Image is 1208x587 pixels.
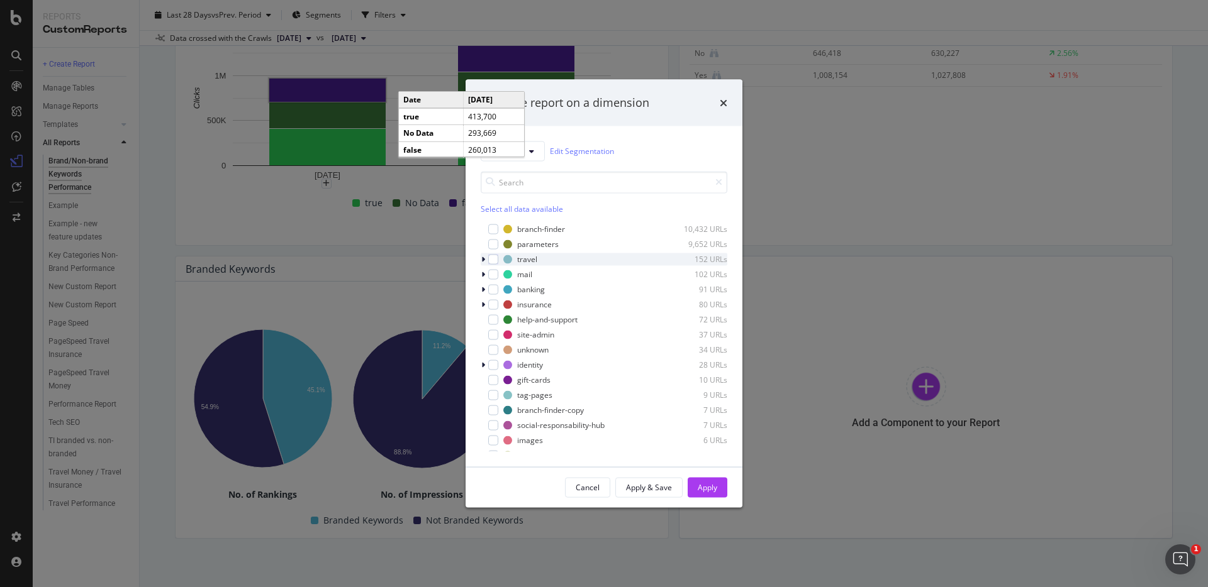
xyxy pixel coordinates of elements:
[666,359,727,370] div: 28 URLs
[565,477,610,497] button: Cancel
[517,239,559,250] div: parameters
[666,284,727,295] div: 91 URLs
[666,314,727,325] div: 72 URLs
[666,375,727,385] div: 10 URLs
[481,171,727,193] input: Search
[688,477,727,497] button: Apply
[517,450,537,461] div: home
[517,299,552,310] div: insurance
[517,284,545,295] div: banking
[666,405,727,415] div: 7 URLs
[666,420,727,431] div: 7 URLs
[666,299,727,310] div: 80 URLs
[666,269,727,280] div: 102 URLs
[1191,544,1201,554] span: 1
[550,145,614,158] a: Edit Segmentation
[666,390,727,400] div: 9 URLs
[517,390,552,400] div: tag-pages
[517,224,565,234] div: branch-finder
[481,203,727,214] div: Select all data available
[481,141,545,161] button: pagetype
[666,450,727,461] div: 1 URL
[666,224,727,234] div: 10,432 URLs
[615,477,683,497] button: Apply & Save
[517,254,537,265] div: travel
[517,344,549,355] div: unknown
[481,95,649,111] div: Filter the report on a dimension
[517,405,584,415] div: branch-finder-copy
[720,95,727,111] div: times
[517,375,551,385] div: gift-cards
[491,146,524,156] span: pagetype
[517,329,554,340] div: site-admin
[666,435,727,446] div: 6 URLs
[666,344,727,355] div: 34 URLs
[517,435,543,446] div: images
[517,269,532,280] div: mail
[1165,544,1195,574] iframe: Intercom live chat
[666,329,727,340] div: 37 URLs
[517,314,578,325] div: help-and-support
[626,482,672,493] div: Apply & Save
[666,239,727,250] div: 9,652 URLs
[517,420,605,431] div: social-responsability-hub
[698,482,717,493] div: Apply
[576,482,600,493] div: Cancel
[517,359,543,370] div: identity
[466,80,742,508] div: modal
[666,254,727,265] div: 152 URLs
